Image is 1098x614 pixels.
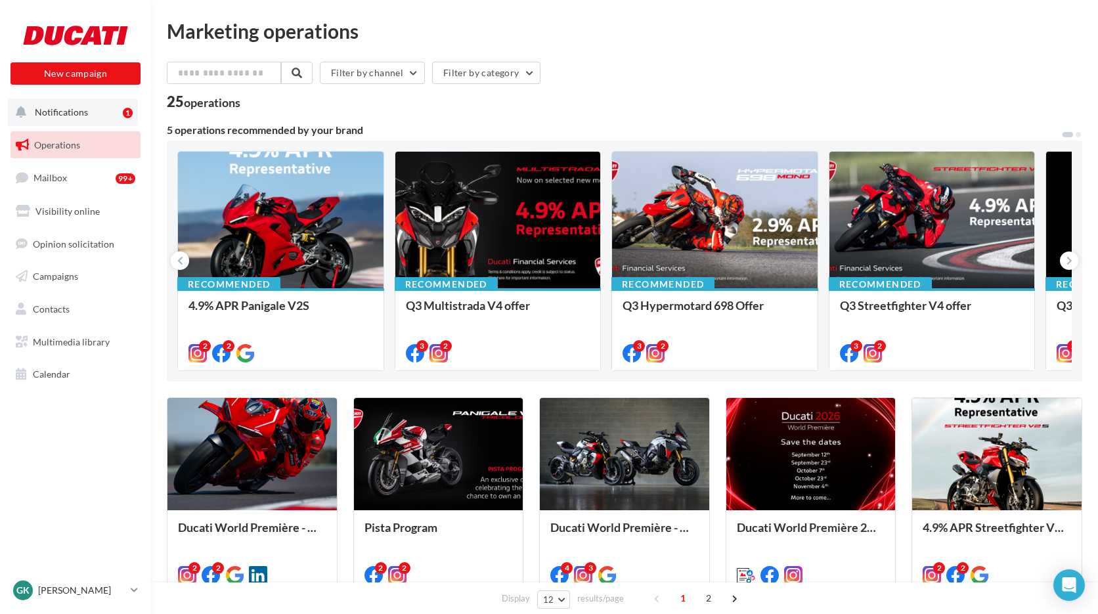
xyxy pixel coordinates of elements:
[167,125,1061,135] div: 5 operations recommended by your brand
[399,562,410,574] div: 2
[561,562,573,574] div: 4
[33,336,110,347] span: Multimedia library
[16,584,30,597] span: GK
[657,340,669,352] div: 2
[850,340,862,352] div: 3
[123,108,133,118] div: 1
[623,299,807,325] div: Q3 Hypermotard 698 Offer
[8,164,143,192] a: Mailbox99+
[8,131,143,159] a: Operations
[584,562,596,574] div: 3
[1053,569,1085,601] div: Open Intercom Messenger
[672,588,693,609] span: 1
[212,562,224,574] div: 2
[543,594,554,605] span: 12
[177,277,280,292] div: Recommended
[577,592,624,605] span: results/page
[840,299,1024,325] div: Q3 Streetfighter V4 offer
[737,521,885,547] div: Ducati World Première 2026
[432,62,540,84] button: Filter by category
[33,368,70,380] span: Calendar
[8,361,143,388] a: Calendar
[829,277,932,292] div: Recommended
[199,340,211,352] div: 2
[33,271,78,282] span: Campaigns
[188,299,373,325] div: 4.9% APR Panigale V2S
[633,340,645,352] div: 3
[375,562,387,574] div: 2
[320,62,425,84] button: Filter by channel
[167,21,1082,41] div: Marketing operations
[550,521,699,547] div: Ducati World Première - Episode 1
[416,340,428,352] div: 3
[11,62,141,85] button: New campaign
[502,592,530,605] span: Display
[8,263,143,290] a: Campaigns
[33,238,114,249] span: Opinion solicitation
[38,584,125,597] p: [PERSON_NAME]
[178,521,326,547] div: Ducati World Première - Episode 2
[611,277,714,292] div: Recommended
[1067,340,1079,352] div: 2
[698,588,719,609] span: 2
[537,590,571,609] button: 12
[923,521,1071,547] div: 4.9% APR Streetfighter V2S
[440,340,452,352] div: 2
[33,303,70,315] span: Contacts
[188,562,200,574] div: 2
[33,172,67,183] span: Mailbox
[933,562,945,574] div: 2
[8,99,138,126] button: Notifications 1
[167,95,240,109] div: 25
[11,578,141,603] a: GK [PERSON_NAME]
[957,562,969,574] div: 2
[34,139,80,150] span: Operations
[8,328,143,356] a: Multimedia library
[395,277,498,292] div: Recommended
[223,340,234,352] div: 2
[116,173,135,184] div: 99+
[35,206,100,217] span: Visibility online
[364,521,513,547] div: Pista Program
[8,296,143,323] a: Contacts
[184,97,240,108] div: operations
[8,198,143,225] a: Visibility online
[35,106,88,118] span: Notifications
[406,299,590,325] div: Q3 Multistrada V4 offer
[874,340,886,352] div: 2
[8,230,143,258] a: Opinion solicitation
